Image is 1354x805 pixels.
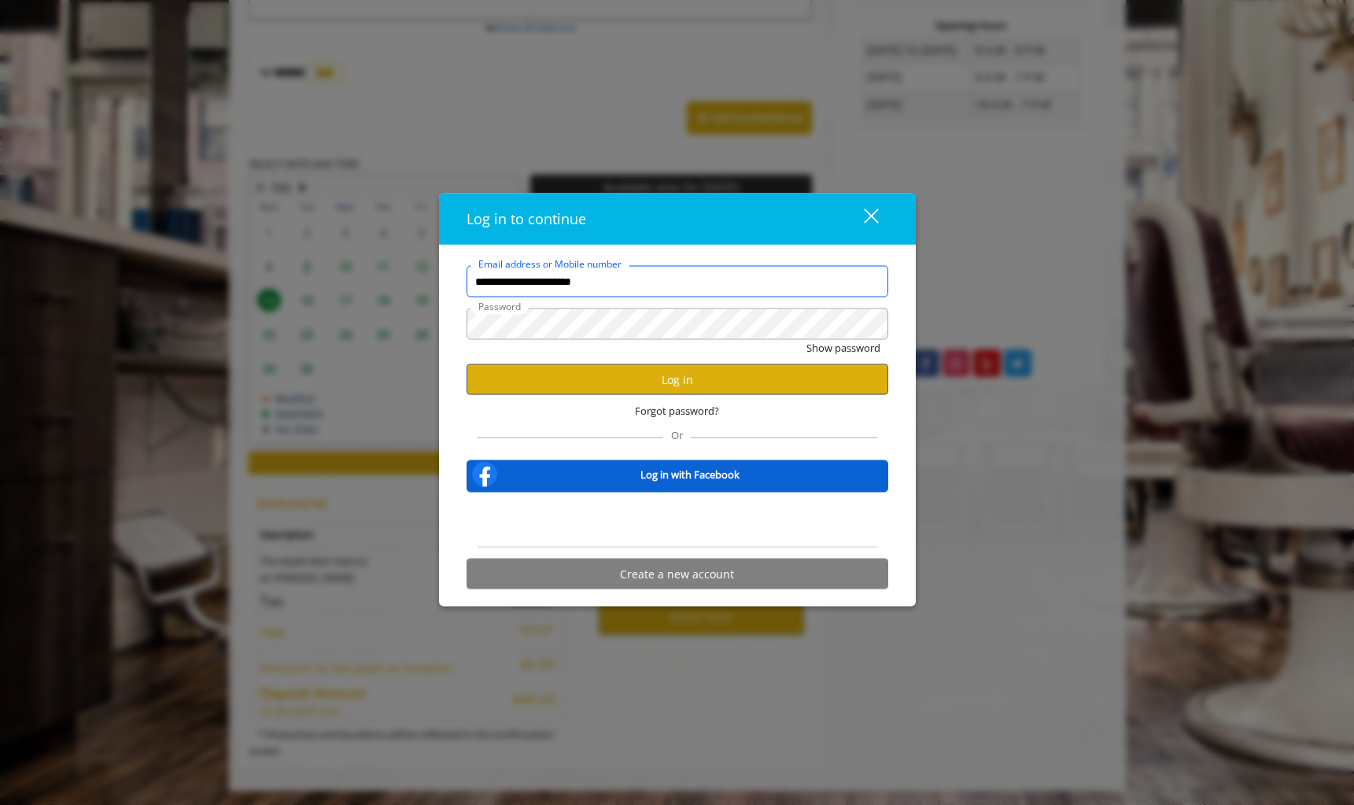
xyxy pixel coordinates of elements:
iframe: Sign in with Google Button [579,503,776,537]
span: Log in to continue [467,209,586,228]
button: Log in [467,364,888,395]
span: Forgot password? [635,403,719,419]
button: Create a new account [467,559,888,589]
input: Password [467,308,888,340]
img: facebook-logo [469,459,500,490]
label: Email address or Mobile number [470,257,629,271]
input: Email address or Mobile number [467,266,888,297]
button: Show password [806,340,880,356]
label: Password [470,299,529,314]
b: Log in with Facebook [640,466,740,482]
button: close dialog [835,203,888,235]
span: Or [663,428,691,442]
div: close dialog [846,207,877,231]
